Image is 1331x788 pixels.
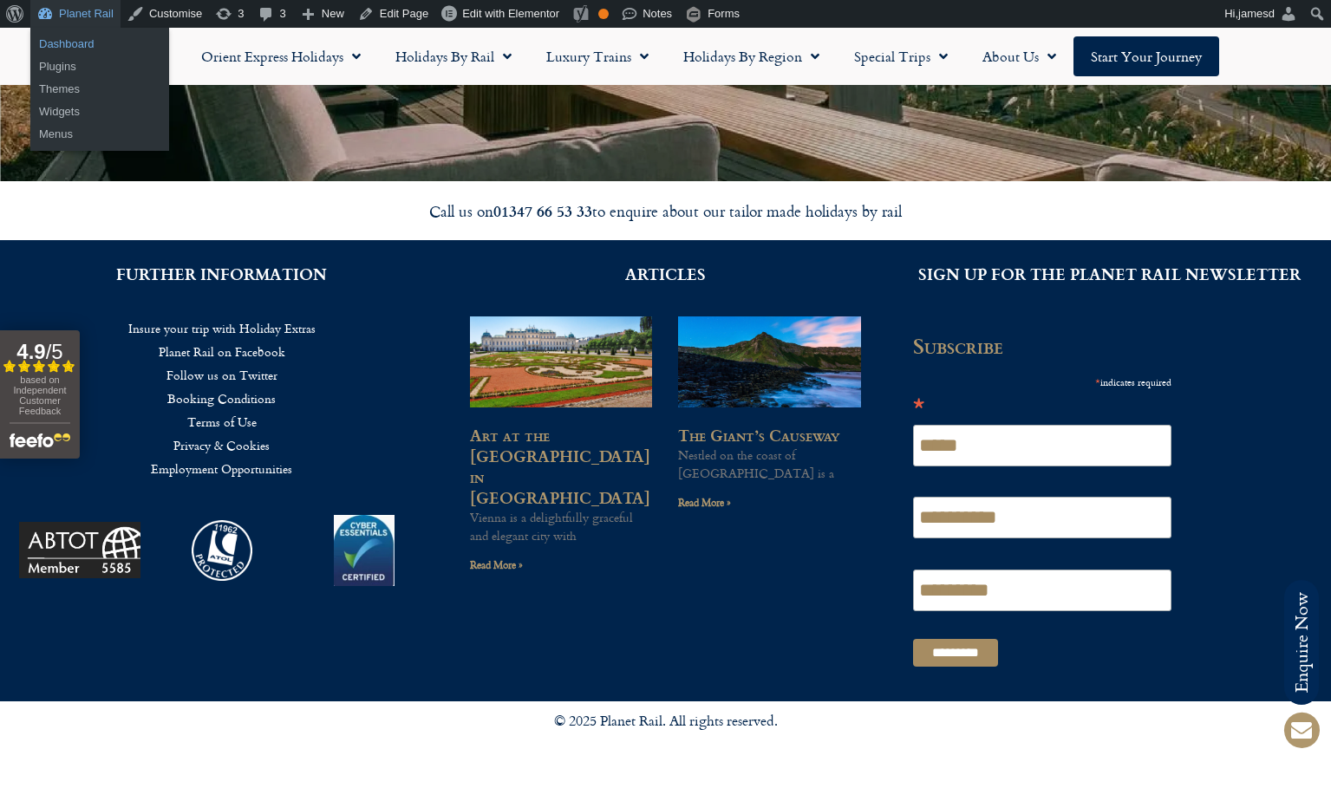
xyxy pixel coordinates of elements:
a: Planet Rail on Facebook [26,340,418,363]
h2: ARTICLES [470,266,862,282]
p: Vienna is a delightfully graceful and elegant city with [470,508,653,544]
a: Special Trips [837,36,965,76]
a: Start your Journey [1073,36,1219,76]
a: Terms of Use [26,410,418,433]
a: Employment Opportunities [26,457,418,480]
a: Themes [30,78,169,101]
h2: FURTHER INFORMATION [26,266,418,282]
nav: Menu [9,36,1322,76]
a: Privacy & Cookies [26,433,418,457]
div: Call us on to enquire about our tailor made holidays by rail [180,201,1152,221]
span: Edit with Elementor [462,7,559,20]
nav: Menu [26,316,418,480]
p: Nestled on the coast of [GEOGRAPHIC_DATA] is a [678,446,861,482]
div: indicates required [913,370,1171,392]
a: Follow us on Twitter [26,363,418,387]
a: Dashboard [30,33,169,55]
span: jamesd [1238,7,1275,20]
a: Holidays by Rail [378,36,529,76]
a: About Us [965,36,1073,76]
ul: Planet Rail [30,73,169,151]
a: Insure your trip with Holiday Extras [26,316,418,340]
p: © 2025 Planet Rail. All rights reserved. [172,710,1160,733]
a: Art at the [GEOGRAPHIC_DATA] in [GEOGRAPHIC_DATA] [470,423,650,509]
a: Orient Express Holidays [184,36,378,76]
h2: SIGN UP FOR THE PLANET RAIL NEWSLETTER [913,266,1305,282]
a: The Giant’s Causeway [678,423,839,446]
a: Luxury Trains [529,36,666,76]
a: Widgets [30,101,169,123]
h2: Subscribe [913,334,1182,358]
a: Booking Conditions [26,387,418,410]
ul: Planet Rail [30,28,169,83]
a: Holidays by Region [666,36,837,76]
a: Read more about The Giant’s Causeway [678,494,731,511]
div: OK [598,9,609,19]
a: Read more about Art at the Belvedere Palace in Vienna [470,557,523,573]
a: Plugins [30,55,169,78]
a: Menus [30,123,169,146]
strong: 01347 66 53 33 [493,199,592,222]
